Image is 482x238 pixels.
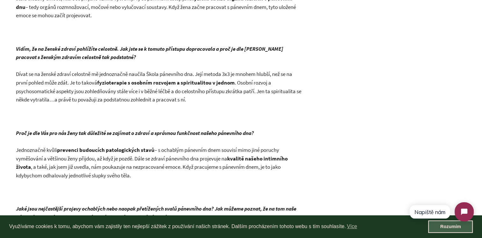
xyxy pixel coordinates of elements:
[16,112,302,180] p: Jednoznačně kvůli – s ochablým pánevním dnem souvisí mimo jiné poruchy vyměšování a většinou ženy...
[16,28,302,104] p: Dívat se na ženské zdraví celostně mě jednoznačně naučila Škola pánevního dna. Její metoda 3x3 je...
[346,222,358,231] a: learn more about cookies
[57,146,155,153] strong: prevenci budoucích patologických stavů
[16,130,254,137] strong: Proč je dle Vás pro nás ženy tak důležité se zajímat o zdraví a správnou funkčnost našeho pánevní...
[404,197,479,227] iframe: Tidio Chat
[9,222,428,231] span: Využíváme cookies k tomu, abychom vám zajistily ten nejlepší zážitek z používání našich stránek. ...
[16,45,283,61] strong: Vidím, že na ženské zdraví pohlížíte celostně. Jak jste se k tomuto přístupu dopracovala a proč j...
[97,79,235,86] strong: fyzioterapie s osobním rozvojem a spiritualitou v jednom
[16,205,296,221] strong: Jaké jsou nejčastější projevy ochablých nebo naopak přetížených svalů pánevního dna? Jak můžeme p...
